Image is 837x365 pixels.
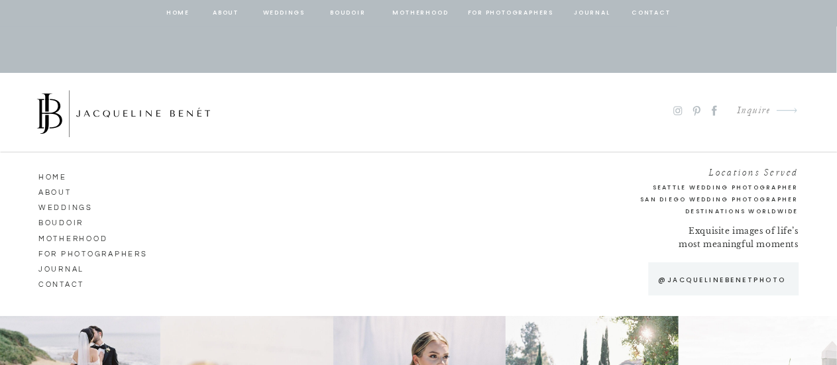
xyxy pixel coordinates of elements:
a: about [212,7,240,19]
h2: Destinations Worldwide [602,206,799,217]
a: BOUDOIR [329,7,367,19]
a: CONTACT [38,277,114,289]
a: journal [572,7,613,19]
a: Seattle Wedding Photographer [602,182,799,193]
p: Exquisite images of life’s most meaningful moments [676,225,799,253]
a: Motherhood [393,7,448,19]
a: Motherhood [38,231,114,243]
a: contact [630,7,673,19]
a: Weddings [38,200,114,212]
a: for photographers [38,246,156,258]
a: San Diego Wedding Photographer [578,194,799,205]
a: journal [38,262,137,274]
a: ABOUT [38,185,114,197]
a: for photographers [468,7,554,19]
h2: Locations Served [602,164,799,176]
a: home [166,7,191,19]
a: HOME [38,170,114,182]
a: Boudoir [38,215,114,227]
a: @jacquelinebenetphoto [652,274,793,286]
a: Inquire [726,102,771,120]
a: Weddings [262,7,307,19]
